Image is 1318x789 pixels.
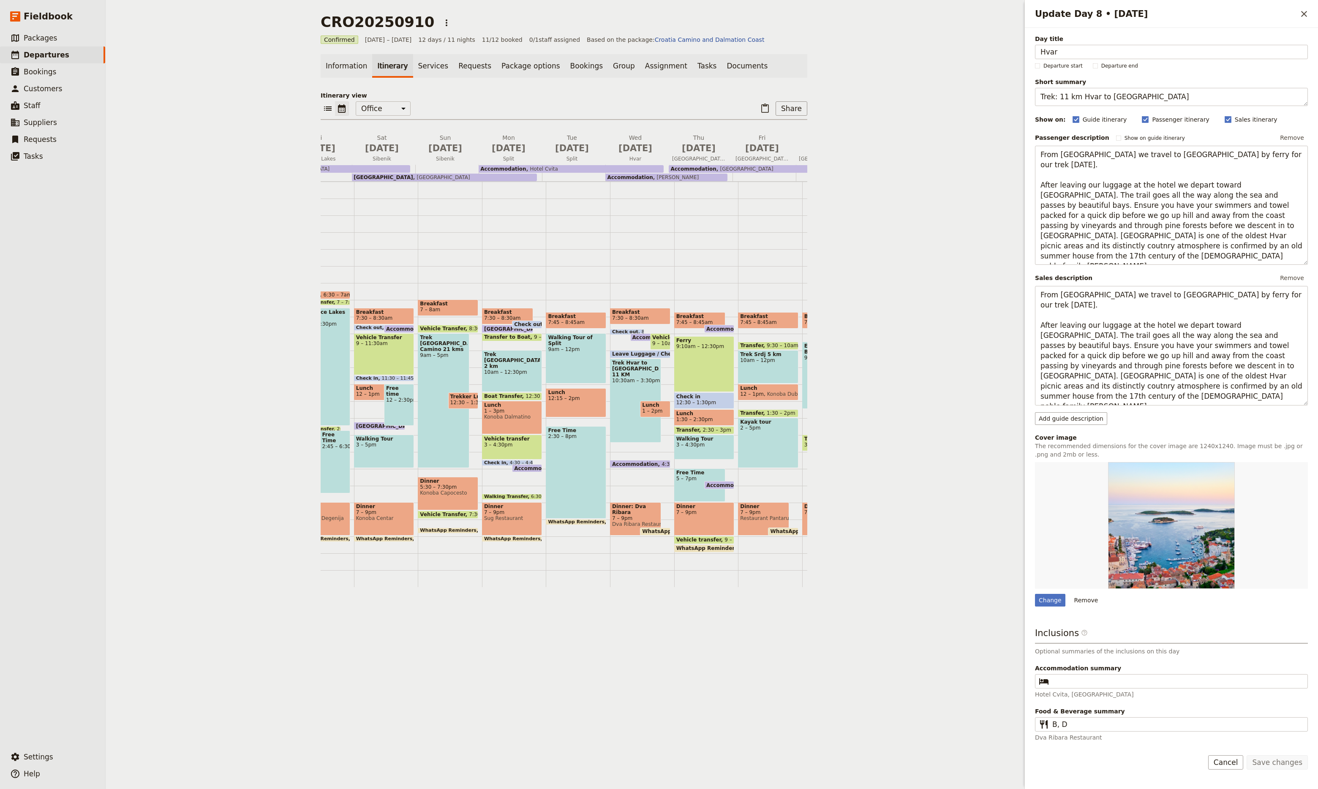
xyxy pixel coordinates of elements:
[24,101,41,110] span: Staff
[482,308,533,324] div: Breakfast7:30 – 8:30am
[548,313,604,319] span: Breakfast
[484,334,534,340] span: Transfer to Boat
[674,468,725,502] div: Free Time5 – 7pm
[740,351,796,357] span: Trek Srdj 5 km
[612,515,659,521] span: 7 – 9pm
[767,410,795,416] span: 1:30 – 2pm
[676,416,713,422] span: 1:30 – 2:30pm
[484,351,540,369] span: Trek [GEOGRAPHIC_DATA] 2 km
[512,321,542,329] div: Check out
[652,340,676,346] span: 9 – 10am
[372,54,413,78] a: Itinerary
[479,133,542,165] button: Mon [DATE]Split
[1035,274,1092,282] label: Sales description
[24,753,53,761] span: Settings
[740,313,796,319] span: Breakfast
[356,335,412,340] span: Vehicle Transfer
[669,133,732,165] button: Thu [DATE][GEOGRAPHIC_DATA]
[484,494,531,499] span: Walking Transfer
[290,182,354,587] div: Breakfast6:30 – 7amVehicle Transfer7 – 7:10amTrek Plitvice Lakes 16.5 kms7:30am – 2:30pmVehicle T...
[676,319,713,325] span: 7:45 – 8:45am
[546,388,606,417] div: Lunch12:15 – 2pm
[640,528,670,536] div: WhatsApp Reminders
[448,392,478,409] div: Trekker Lunch12:30 – 1:30pm
[609,133,662,155] h2: Wed
[674,502,735,536] div: Dinner7 – 9pm
[484,393,526,399] span: Boat Transfer
[642,528,707,534] span: WhatsApp Reminders
[420,490,476,496] span: Konoba Capocesto
[738,312,798,329] div: Breakfast7:45 – 8:45am
[676,394,733,400] span: Check in
[335,101,349,116] button: Calendar view
[1035,45,1308,59] input: Day title
[469,326,497,332] span: 8:30 – 9am
[674,536,735,544] div: Vehicle transfer9 – 9:30pm
[676,503,733,509] span: Dinner
[420,301,476,307] span: Breakfast
[534,334,562,340] span: 9 – 9:30am
[352,155,412,162] span: Sibenik
[526,166,558,172] span: Hotel Cvita
[356,391,380,397] span: 12 – 1pm
[548,319,585,325] span: 7:45 – 8:45am
[740,410,767,416] span: Transfer
[484,509,540,515] span: 7 – 9pm
[1035,412,1107,425] button: Add guide description
[415,133,479,165] button: Sun [DATE]Sibenik
[676,400,716,405] span: 12:30 – 1:30pm
[609,142,662,155] span: [DATE]
[768,528,798,536] div: WhatsApp Reminders
[482,350,542,392] div: Trek [GEOGRAPHIC_DATA] 2 km10am – 12:30pm
[386,397,412,403] span: 12 – 2:30pm
[420,326,469,332] span: Vehicle Transfer
[1081,629,1088,639] span: ​
[674,312,725,329] div: Breakfast7:45 – 8:45am
[632,335,682,340] span: Accommodation
[674,435,735,460] div: Walking Tour3 – 4:30pm
[640,401,670,417] div: Lunch1 – 2pm
[612,309,668,315] span: Breakfast
[484,326,547,332] span: [GEOGRAPHIC_DATA]
[674,182,738,587] div: Breakfast7:45 – 8:45amAccommodationFerry9:10am – 12:30pmCheck in12:30 – 1:30pmLunch1:30 – 2:30pmT...
[352,174,537,181] div: [GEOGRAPHIC_DATA][GEOGRAPHIC_DATA]
[484,460,510,465] span: Check in
[419,142,472,155] span: [DATE]
[24,51,69,59] span: Departures
[24,34,57,42] span: Packages
[605,155,665,162] span: Hvar
[420,352,467,358] span: 9am – 5pm
[608,54,640,78] a: Group
[1052,719,1302,729] input: Food & Beverage summary​
[732,133,795,165] button: Fri [DATE][GEOGRAPHIC_DATA]
[740,509,787,515] span: 7 – 9pm
[776,101,807,116] button: Share
[484,414,540,420] span: Konoba Dalmatino
[546,182,610,587] div: Breakfast7:45 – 8:45amWalking Tour of Split9am – 12pmLunch12:15 – 2pmFree Time2:30 – 8pmWhatsApp ...
[354,308,414,324] div: Breakfast7:30 – 8:30am
[804,509,851,515] span: 7 – 9pm
[610,359,661,443] div: Trek Hvar to [GEOGRAPHIC_DATA] 11 KM10:30am – 3:30pm
[482,333,542,341] div: Transfer to Boat9 – 9:30am
[740,391,764,397] span: 12 – 1pm
[605,174,727,181] div: Accommodation[PERSON_NAME]
[724,537,753,543] span: 9 – 9:30pm
[469,511,498,517] span: 7:30 – 8pm
[24,118,57,127] span: Suppliers
[676,411,733,416] span: Lunch
[482,435,542,460] div: Vehicle transfer3 – 4:30pm
[612,461,662,467] span: Accommodation
[354,375,414,381] div: Check in11:30 – 11:45am
[420,335,467,352] span: Trek [GEOGRAPHIC_DATA] Camino 21 kms
[676,436,733,442] span: Walking Tour
[480,166,526,172] span: Accommodation
[162,165,923,181] div: Accommodation[GEOGRAPHIC_DATA][GEOGRAPHIC_DATA]Accommodation[PERSON_NAME]Accommodation[GEOGRAPHIC...
[352,133,415,165] button: Sat [DATE]Sibenik
[356,376,382,381] span: Check in
[415,155,475,162] span: Sibenik
[323,292,351,298] span: 6:30 – 7am
[322,432,348,443] span: Free Time
[706,326,756,332] span: Accommodation
[482,401,542,434] div: Lunch1 – 3pmKonoba Dalmatino
[356,340,412,346] span: 9 – 11:30am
